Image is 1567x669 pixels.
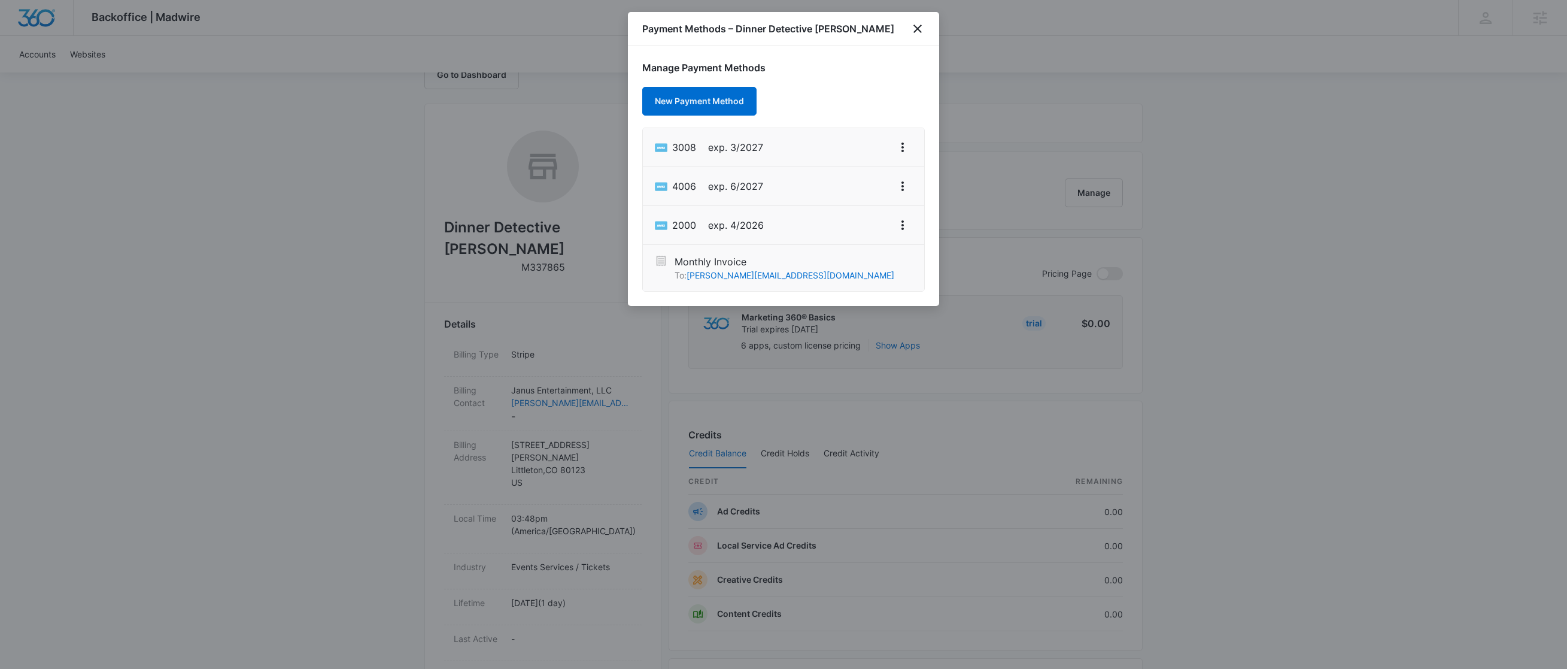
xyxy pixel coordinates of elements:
span: exp. 6/2027 [708,179,763,193]
p: To: [675,269,894,281]
button: New Payment Method [642,87,757,116]
span: American Express ending with [672,179,696,193]
p: Monthly Invoice [675,255,894,269]
span: exp. 4/2026 [708,218,764,232]
button: View More [893,177,912,196]
button: View More [893,216,912,235]
span: American Express ending with [672,218,696,232]
h1: Manage Payment Methods [642,60,925,75]
h1: Payment Methods – Dinner Detective [PERSON_NAME] [642,22,894,36]
span: exp. 3/2027 [708,140,763,155]
button: View More [893,138,912,157]
button: close [910,22,925,36]
span: American Express ending with [672,140,696,155]
a: [PERSON_NAME][EMAIL_ADDRESS][DOMAIN_NAME] [687,270,894,280]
